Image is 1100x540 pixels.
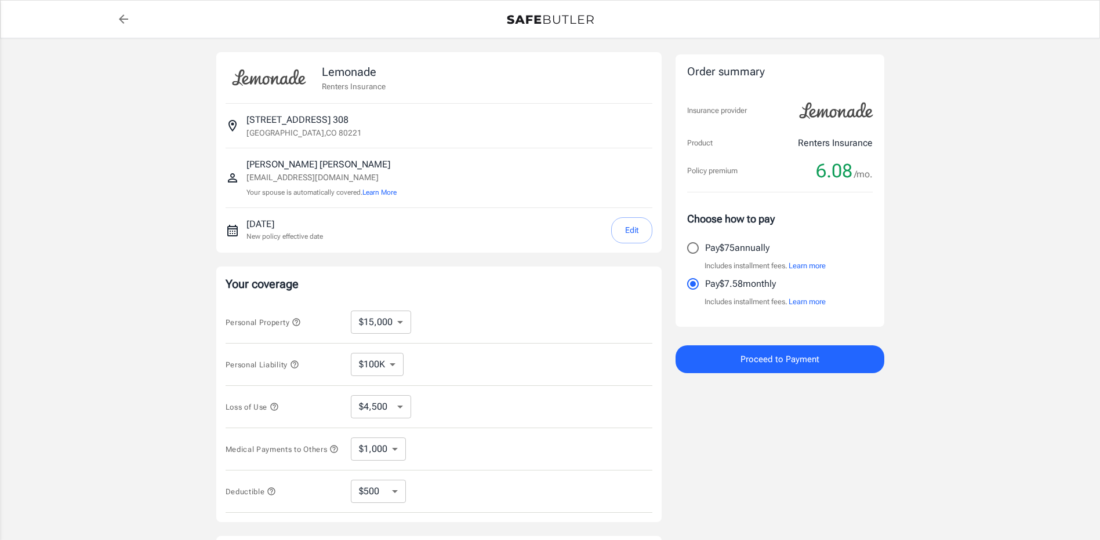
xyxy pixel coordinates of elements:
p: Renters Insurance [322,81,386,92]
p: Includes installment fees. [705,260,826,272]
button: Proceed to Payment [676,345,884,373]
button: Personal Liability [226,357,299,371]
span: /mo. [854,166,873,183]
svg: Insured person [226,171,239,185]
p: [PERSON_NAME] [PERSON_NAME] [246,158,397,172]
p: New policy effective date [246,231,323,242]
button: Deductible [226,484,277,498]
span: Medical Payments to Others [226,445,339,454]
p: Renters Insurance [798,136,873,150]
button: Learn more [789,296,826,308]
p: Product [687,137,713,149]
p: Lemonade [322,63,386,81]
span: Deductible [226,487,277,496]
p: [GEOGRAPHIC_DATA] , CO 80221 [246,127,362,138]
a: back to quotes [112,8,135,31]
button: Personal Property [226,315,301,329]
span: Personal Property [226,318,301,327]
button: Loss of Use [226,400,279,414]
svg: Insured address [226,119,239,133]
button: Learn more [789,260,826,272]
span: 6.08 [816,159,852,183]
p: Insurance provider [687,105,747,116]
svg: New policy start date [226,224,239,238]
button: Learn More [362,187,397,198]
p: [DATE] [246,217,323,231]
div: Order summary [687,64,873,81]
img: Back to quotes [507,15,594,24]
p: [EMAIL_ADDRESS][DOMAIN_NAME] [246,172,397,184]
p: Choose how to pay [687,211,873,227]
button: Medical Payments to Others [226,442,339,456]
img: Lemonade [226,61,313,94]
span: Proceed to Payment [740,352,819,367]
span: Loss of Use [226,403,279,411]
p: Policy premium [687,165,738,177]
p: Your spouse is automatically covered. [246,187,397,198]
p: Pay $75 annually [705,241,769,255]
img: Lemonade [793,94,880,127]
p: Includes installment fees. [705,296,826,308]
p: [STREET_ADDRESS] 308 [246,113,348,127]
p: Your coverage [226,276,652,292]
button: Edit [611,217,652,243]
span: Personal Liability [226,360,299,369]
p: Pay $7.58 monthly [705,277,776,291]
